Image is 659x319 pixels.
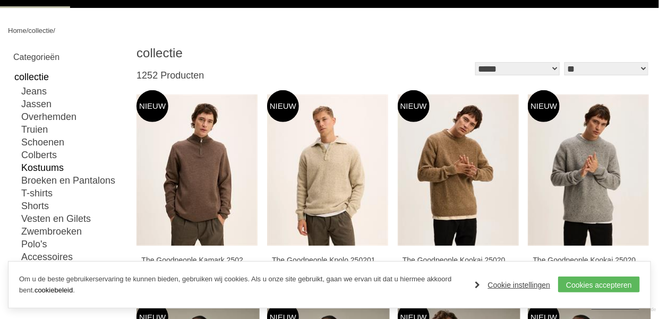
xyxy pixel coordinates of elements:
span: / [27,27,29,35]
a: collectie [28,27,53,35]
h2: Categorieën [13,50,124,64]
a: Jassen [21,98,124,110]
a: cookiebeleid [35,286,73,294]
a: Colberts [21,149,124,161]
a: T-shirts [21,187,124,200]
a: The Goodpeople Kookai 25020130 Truien [403,255,516,265]
img: The Goodpeople Kookai 25020130 Truien [528,94,649,246]
a: Jeans [21,85,124,98]
a: Vesten en Gilets [21,212,124,225]
h1: collectie [136,45,393,61]
a: Polo's [21,238,124,251]
img: The Goodpeople Kamark 25020103 Truien [136,94,258,246]
a: Broeken en Pantalons [21,174,124,187]
a: Schoenen [21,136,124,149]
a: Truien [21,123,124,136]
a: collectie [13,69,124,85]
a: Cookie instellingen [475,277,551,293]
span: / [53,27,55,35]
p: Om u de beste gebruikerservaring te kunnen bieden, gebruiken wij cookies. Als u onze site gebruik... [19,274,465,296]
a: The Goodpeople Kpolo 25020118 Truien [272,255,385,265]
a: The Goodpeople Kamark 25020103 Truien [141,255,254,265]
a: Overhemden [21,110,124,123]
img: The Goodpeople Kpolo 25020118 Truien [267,94,388,246]
a: The Goodpeople Kookai 25020130 Truien [533,255,646,265]
span: 1252 Producten [136,70,204,81]
a: Home [8,27,27,35]
a: Accessoires [21,251,124,263]
a: Kostuums [21,161,124,174]
a: Zwembroeken [21,225,124,238]
img: The Goodpeople Kookai 25020130 Truien [398,94,519,246]
a: Shorts [21,200,124,212]
a: Cookies accepteren [558,277,640,292]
